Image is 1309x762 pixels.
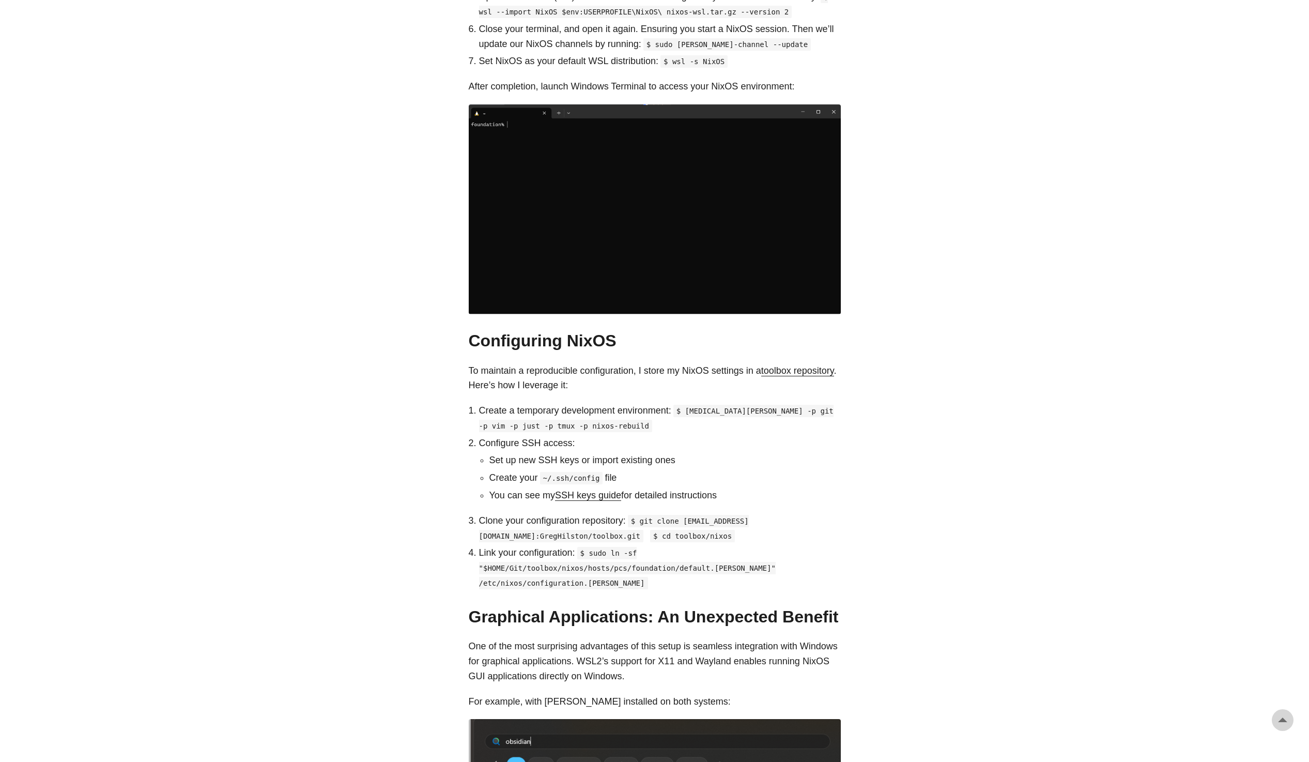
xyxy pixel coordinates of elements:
h2: Configuring NixOS [469,331,841,350]
p: After completion, launch Windows Terminal to access your NixOS environment: [469,79,841,94]
code: $ sudo [PERSON_NAME]-channel --update [643,38,811,51]
code: $ [MEDICAL_DATA][PERSON_NAME] -p git -p vim -p just -p tmux -p nixos-rebuild [479,405,834,432]
li: Create your file [489,470,841,485]
a: toolbox repository [761,365,834,376]
p: One of the most surprising advantages of this setup is seamless integration with Windows for grap... [469,639,841,683]
p: Link your configuration: [479,545,841,590]
a: go to top [1272,709,1293,731]
a: SSH keys guide [555,490,621,500]
code: $ wsl -s NixOS [660,55,728,68]
p: Clone your configuration repository: [479,513,841,543]
img: NixOS Terminal Interface [469,104,841,314]
code: $ cd toolbox/nixos [650,530,735,542]
p: For example, with [PERSON_NAME] installed on both systems: [469,694,841,709]
li: Set up new SSH keys or import existing ones [489,453,841,468]
code: $ git clone [EMAIL_ADDRESS][DOMAIN_NAME]:GregHilston/toolbox.git [479,515,749,542]
p: Set NixOS as your default WSL distribution: [479,54,841,69]
p: Create a temporary development environment: [479,403,841,433]
p: Close your terminal, and open it again. Ensuring you start a NixOS session. Then we’ll update our... [479,22,841,52]
code: ~/.ssh/config [540,472,603,484]
p: To maintain a reproducible configuration, I store my NixOS settings in a . Here’s how I leverage it: [469,363,841,393]
li: You can see my for detailed instructions [489,488,841,503]
code: $ sudo ln -sf "$HOME/Git/toolbox/nixos/hosts/pcs/foundation/default.[PERSON_NAME]" /etc/nixos/con... [479,547,776,589]
h2: Graphical Applications: An Unexpected Benefit [469,607,841,627]
p: Configure SSH access: [479,436,841,451]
